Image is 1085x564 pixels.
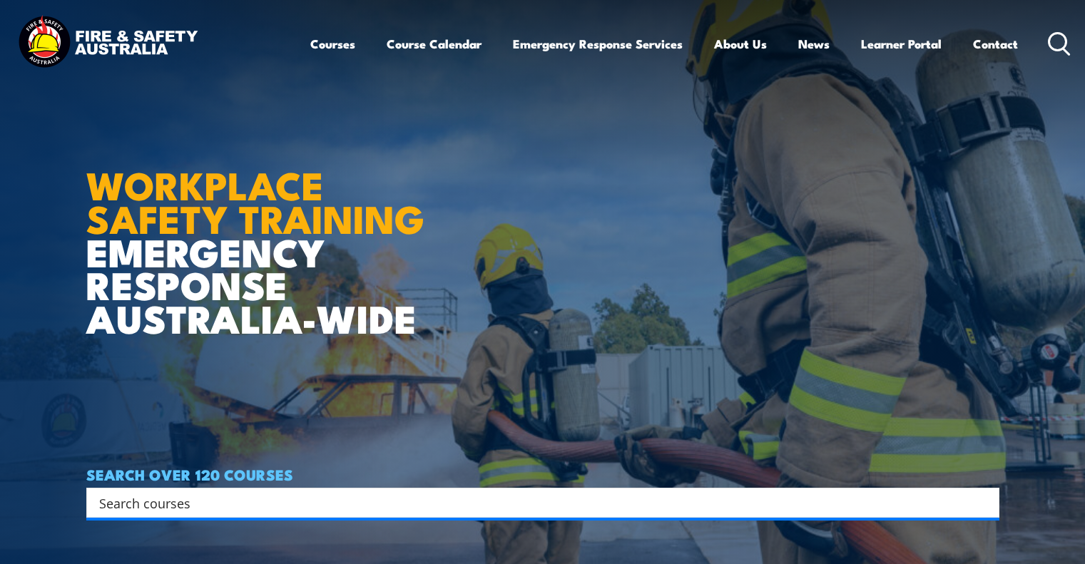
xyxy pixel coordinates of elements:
a: About Us [714,25,767,63]
form: Search form [102,493,971,513]
a: Learner Portal [861,25,942,63]
a: Course Calendar [387,25,482,63]
a: News [798,25,830,63]
h1: EMERGENCY RESPONSE AUSTRALIA-WIDE [86,132,435,334]
input: Search input [99,492,968,513]
button: Search magnifier button [974,493,994,513]
strong: WORKPLACE SAFETY TRAINING [86,154,424,247]
h4: SEARCH OVER 120 COURSES [86,466,999,482]
a: Courses [310,25,355,63]
a: Emergency Response Services [513,25,683,63]
a: Contact [973,25,1018,63]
